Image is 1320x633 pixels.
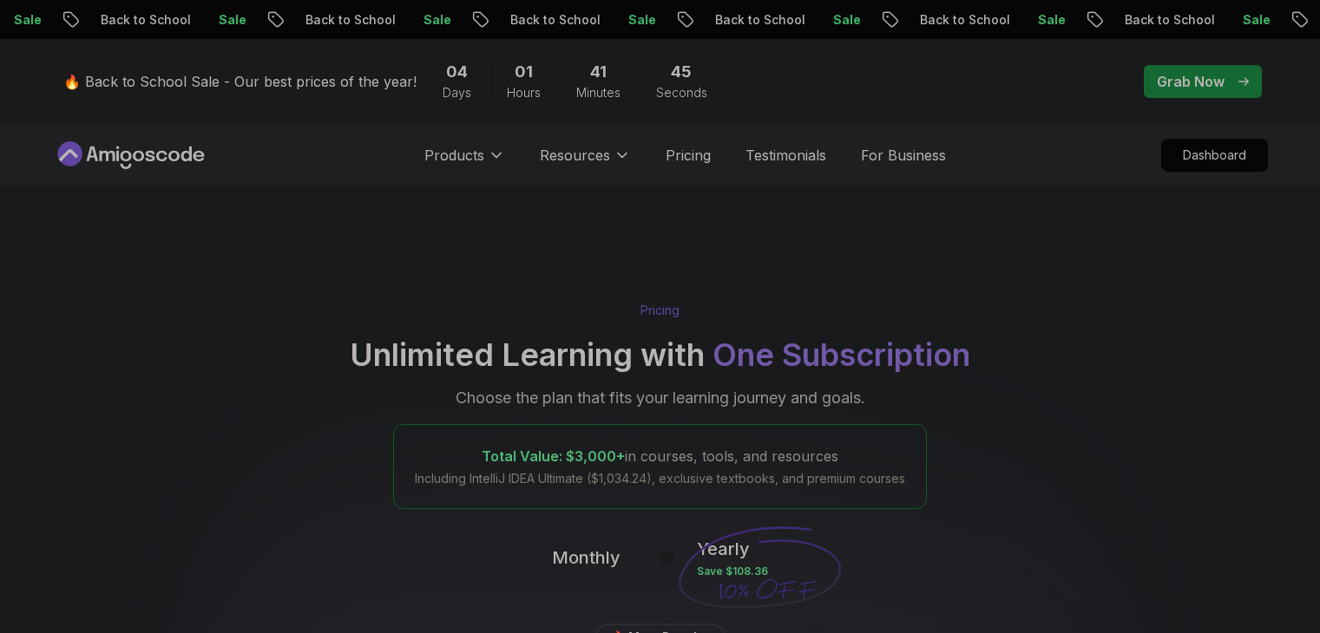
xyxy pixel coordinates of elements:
[590,60,607,84] span: 41 Minutes
[1021,11,1077,29] p: Sale
[576,84,621,101] span: Minutes
[540,145,610,166] p: Resources
[415,470,905,487] p: Including IntelliJ IDEA Ultimate ($1,034.24), exclusive textbooks, and premium courses
[1226,11,1282,29] p: Sale
[407,11,463,29] p: Sale
[612,11,667,29] p: Sale
[482,447,625,465] span: Total Value: $3,000+
[861,145,946,166] a: For Business
[540,145,631,179] button: Resources
[424,145,505,179] button: Products
[424,145,484,166] p: Products
[640,302,680,319] p: Pricing
[507,84,541,101] span: Hours
[656,84,707,101] span: Seconds
[456,386,865,410] p: Choose the plan that fits your learning journey and goals.
[289,11,407,29] p: Back to School
[494,11,612,29] p: Back to School
[903,11,1021,29] p: Back to School
[1108,11,1226,29] p: Back to School
[515,60,533,84] span: 1 Hours
[350,337,970,372] h2: Unlimited Learning with
[63,71,417,92] p: 🔥 Back to School Sale - Our best prices of the year!
[817,11,872,29] p: Sale
[202,11,258,29] p: Sale
[1162,140,1267,171] p: Dashboard
[443,84,471,101] span: Days
[415,446,905,467] p: in courses, tools, and resources
[552,545,621,570] p: Monthly
[713,336,970,374] span: One Subscription
[745,145,826,166] a: Testimonials
[666,145,711,166] a: Pricing
[1161,139,1268,172] a: Dashboard
[671,60,692,84] span: 45 Seconds
[446,60,468,84] span: 4 Days
[84,11,202,29] p: Back to School
[699,11,817,29] p: Back to School
[1157,71,1225,92] p: Grab Now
